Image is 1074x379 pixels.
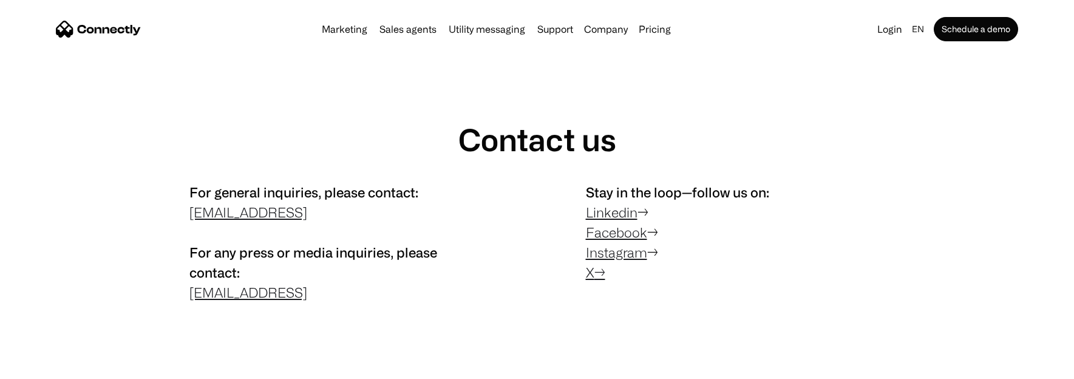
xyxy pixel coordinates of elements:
a: [EMAIL_ADDRESS] [189,285,307,300]
div: Company [584,21,628,38]
a: Marketing [317,24,372,34]
a: Utility messaging [444,24,530,34]
div: Company [580,21,631,38]
div: en [912,21,924,38]
a: Schedule a demo [934,17,1018,41]
span: Stay in the loop—follow us on: [586,185,769,200]
a: Linkedin [586,205,637,220]
span: For general inquiries, please contact: [189,185,418,200]
aside: Language selected: English [12,357,73,375]
a: X [586,265,594,280]
span: For any press or media inquiries, please contact: [189,245,437,280]
a: Login [872,21,907,38]
a: → [594,265,605,280]
a: Pricing [634,24,676,34]
p: → → → [586,182,885,282]
a: [EMAIL_ADDRESS] [189,205,307,220]
a: Sales agents [375,24,441,34]
ul: Language list [24,358,73,375]
div: en [907,21,931,38]
a: home [56,20,141,38]
a: Facebook [586,225,647,240]
h1: Contact us [458,121,616,158]
a: Support [532,24,578,34]
a: Instagram [586,245,647,260]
